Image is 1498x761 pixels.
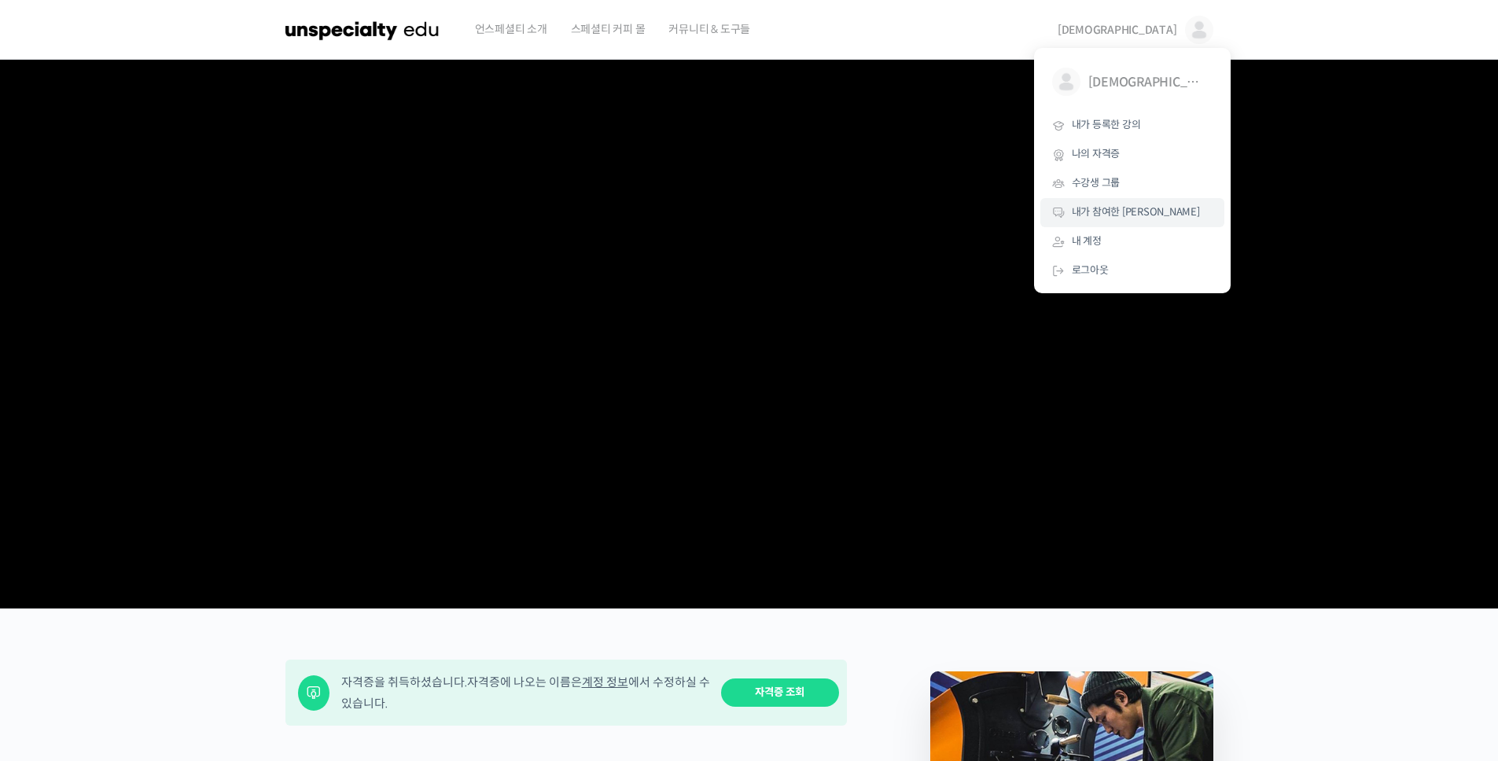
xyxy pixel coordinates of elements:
span: 나의 자격증 [1072,147,1121,160]
span: 대화 [144,523,163,535]
a: 대화 [104,498,203,538]
a: 내가 참여한 [PERSON_NAME] [1040,198,1224,227]
span: 내가 등록한 강의 [1072,118,1141,131]
span: 로그아웃 [1072,263,1109,277]
div: 자격증을 취득하셨습니다. 자격증에 나오는 이름은 에서 수정하실 수 있습니다. [341,671,711,714]
a: 내가 등록한 강의 [1040,111,1224,140]
span: 설정 [243,522,262,535]
a: 홈 [5,498,104,538]
span: 내가 참여한 [PERSON_NAME] [1072,205,1200,219]
a: 내 계정 [1040,227,1224,256]
span: [DEMOGRAPHIC_DATA] [1058,23,1177,37]
span: 내 계정 [1072,234,1102,248]
a: 자격증 조회 [721,678,839,708]
a: 계정 정보 [582,675,628,689]
a: 수강생 그룹 [1040,169,1224,198]
span: 홈 [50,522,59,535]
a: 로그아웃 [1040,256,1224,285]
span: [DEMOGRAPHIC_DATA] [1088,68,1205,97]
a: 설정 [203,498,302,538]
a: 나의 자격증 [1040,140,1224,169]
a: [DEMOGRAPHIC_DATA] [1040,56,1224,111]
span: 수강생 그룹 [1072,176,1121,189]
